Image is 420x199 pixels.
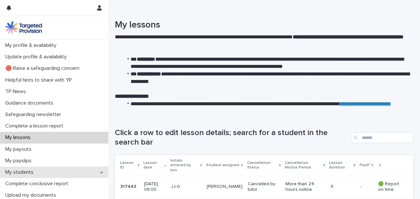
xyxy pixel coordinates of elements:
[3,111,66,118] p: Safeguarding newsletter
[143,159,163,171] p: Lesson date
[378,181,403,192] p: 🟢 Report on time
[285,159,322,171] p: Cancellation Notice Period
[360,162,370,169] p: Paid?
[3,123,69,129] p: Complete a lesson report
[247,159,277,171] p: Cancellation Status
[3,42,62,49] p: My profile & availability
[3,134,36,141] p: My lessons
[115,176,413,198] tr: 317443317443 [DATE] 08:00JJ-G[PERSON_NAME]Cancelled by tutorMore than 24 hours notice.5-- 🟢 Repor...
[3,77,77,83] p: Helpful hints to share with YP
[248,181,280,192] p: Cancelled by tutor
[3,146,37,152] p: My payouts
[115,20,410,31] h1: My lessons
[3,158,37,164] p: My payslips
[360,183,363,189] p: -
[3,54,72,60] p: Update profile & availability
[3,181,73,187] p: Complete conclusive report
[3,100,58,106] p: Guidance documents
[120,183,137,189] p: 317443
[3,65,85,71] p: 🔴 Raise a safeguarding concern
[3,192,61,198] p: Upload my documents
[171,184,201,189] p: JJ-G
[206,162,239,169] p: Student assigned
[285,181,322,192] p: More than 24 hours notice
[329,159,352,171] p: Lesson duration
[351,132,413,143] input: Search
[3,89,31,95] p: TP News
[170,157,198,174] p: Initials entered by you
[330,184,355,189] p: .5
[115,128,348,147] h1: Click a row to edit lesson details; search for a student in the search bar
[144,181,166,192] p: [DATE] 08:00
[3,169,39,175] p: My students
[207,184,242,189] p: [PERSON_NAME]
[120,159,136,171] p: Lesson ID
[5,21,42,34] img: M5nRWzHhSzIhMunXDL62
